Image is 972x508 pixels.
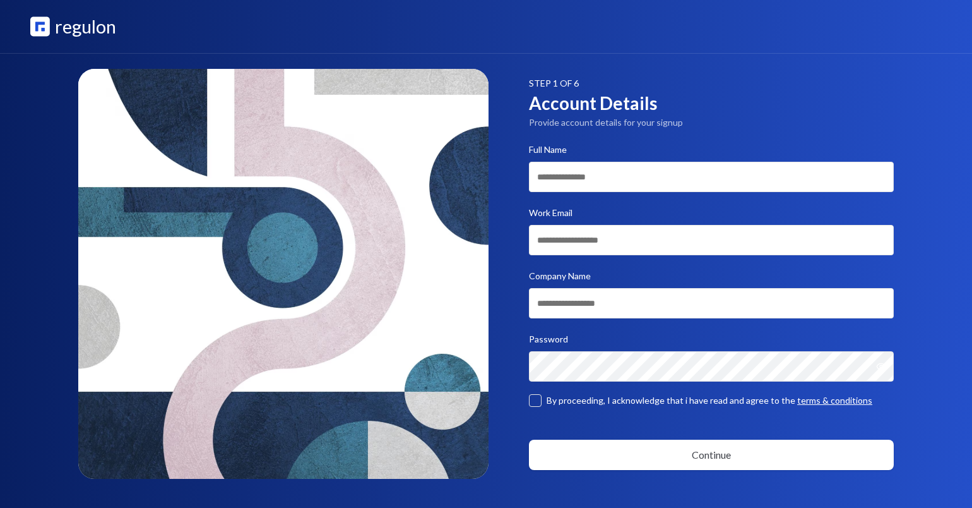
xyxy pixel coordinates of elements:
label: Full Name [529,144,567,155]
p: Provide account details for your signup [529,116,894,129]
p: regulon [55,13,116,40]
label: Company Name [529,270,591,281]
button: Continue [529,440,894,470]
img: An image of shapes [78,69,489,480]
h3: Account Details [529,90,894,116]
button: Show password [876,351,894,382]
label: Password [529,334,568,344]
p: By proceeding, I acknowledge that i have read and agree to the [547,394,872,407]
span: terms & conditions [797,395,872,406]
label: Work Email [529,207,572,218]
p: STEP 1 OF 6 [529,77,894,90]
